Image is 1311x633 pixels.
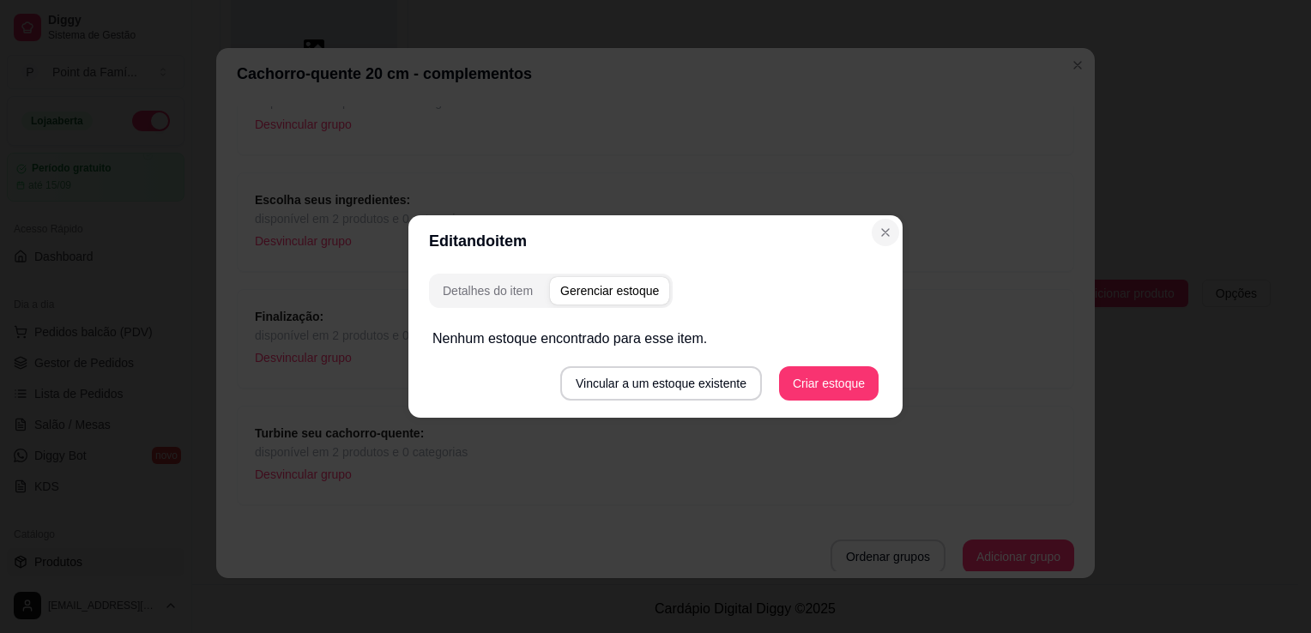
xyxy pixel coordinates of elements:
[443,282,533,299] div: Detalhes do item
[560,366,762,401] button: Vincular a um estoque existente
[872,219,899,246] button: Close
[779,366,879,401] button: Criar estoque
[429,274,882,308] div: complement-group
[560,282,659,299] div: Gerenciar estoque
[429,274,673,308] div: complement-group
[408,215,903,267] header: Editando item
[432,329,879,349] p: Nenhum estoque encontrado para esse item.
